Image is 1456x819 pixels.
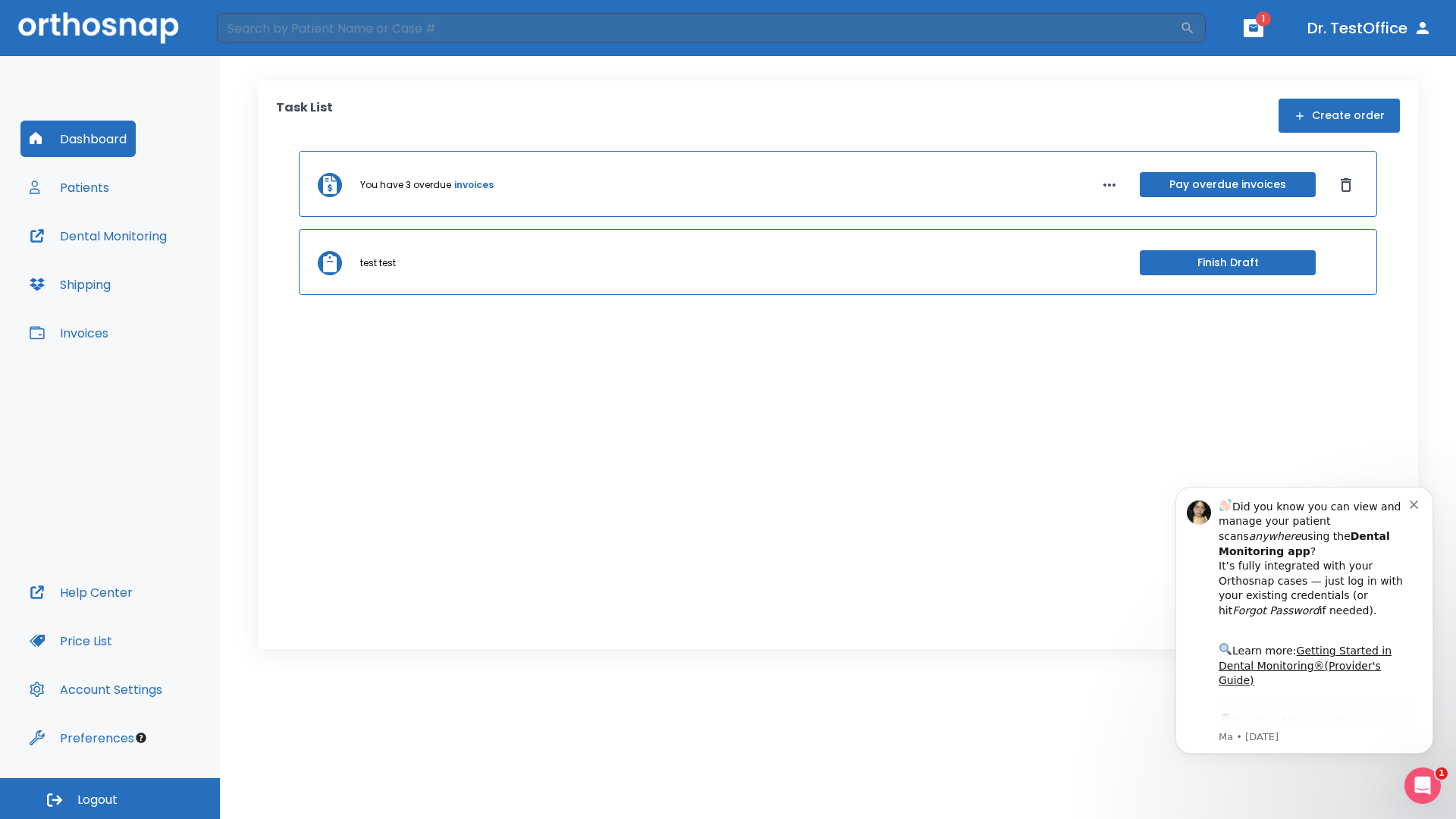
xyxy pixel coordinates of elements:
[20,671,171,708] button: Account Settings
[20,169,118,206] button: Patients
[20,574,142,610] button: Help Center
[1279,99,1400,133] button: Create order
[1404,767,1441,804] iframe: Intercom live chat
[20,623,121,659] button: Price List
[1153,468,1456,811] iframe: Intercom notifications message
[1436,767,1448,780] span: 1
[18,12,179,43] img: Orthosnap
[360,178,451,192] p: You have 3 overdue
[217,13,1180,43] input: Search by Patient Name or Case #
[20,121,136,157] button: Dashboard
[360,256,396,270] p: test test
[20,720,143,756] button: Preferences
[1140,172,1316,197] button: Pay overdue invoices
[1301,14,1438,42] button: Dr. TestOffice
[454,178,494,192] a: invoices
[20,266,120,303] button: Shipping
[1140,250,1316,275] button: Finish Draft
[276,99,333,133] p: Task List
[134,731,148,745] div: Tooltip anchor
[20,218,176,254] button: Dental Monitoring
[20,315,118,351] button: Invoices
[1334,173,1358,197] button: Dismiss
[77,792,118,808] span: Logout
[1256,11,1271,27] span: 1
